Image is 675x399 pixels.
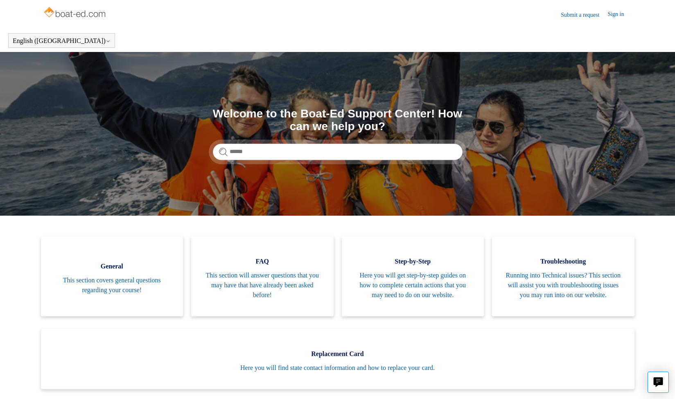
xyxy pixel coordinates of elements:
[213,144,463,160] input: Search
[53,261,171,271] span: General
[53,275,171,295] span: This section covers general questions regarding your course!
[43,5,108,21] img: Boat-Ed Help Center home page
[354,257,472,266] span: Step-by-Step
[561,11,607,19] a: Submit a request
[13,37,111,45] button: English ([GEOGRAPHIC_DATA])
[53,363,622,373] span: Here you will find state contact information and how to replace your card.
[41,329,634,389] a: Replacement Card Here you will find state contact information and how to replace your card.
[53,349,622,359] span: Replacement Card
[648,372,669,393] button: Live chat
[607,10,632,20] a: Sign in
[492,236,634,316] a: Troubleshooting Running into Technical issues? This section will assist you with troubleshooting ...
[342,236,484,316] a: Step-by-Step Here you will get step-by-step guides on how to complete certain actions that you ma...
[203,257,321,266] span: FAQ
[504,271,622,300] span: Running into Technical issues? This section will assist you with troubleshooting issues you may r...
[213,108,463,133] h1: Welcome to the Boat-Ed Support Center! How can we help you?
[203,271,321,300] span: This section will answer questions that you may have that have already been asked before!
[354,271,472,300] span: Here you will get step-by-step guides on how to complete certain actions that you may need to do ...
[41,236,183,316] a: General This section covers general questions regarding your course!
[504,257,622,266] span: Troubleshooting
[191,236,334,316] a: FAQ This section will answer questions that you may have that have already been asked before!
